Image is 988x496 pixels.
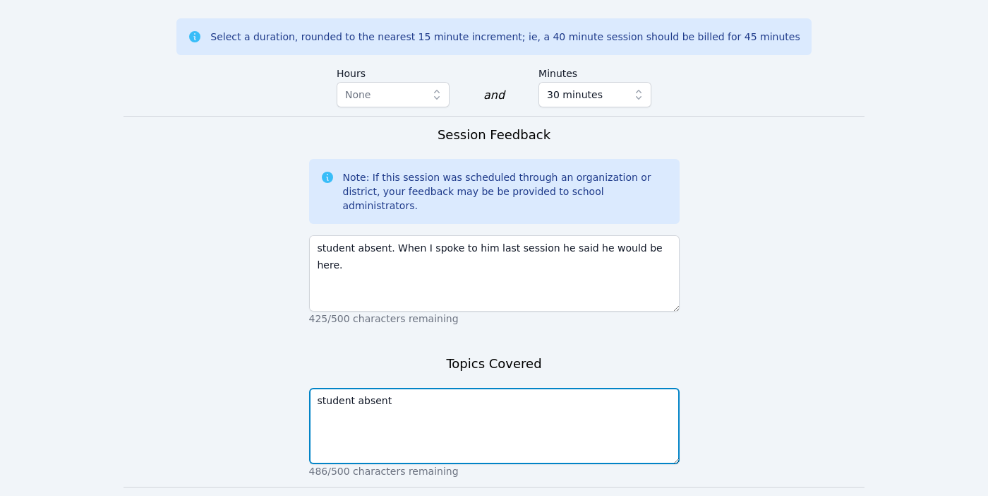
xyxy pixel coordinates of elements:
[483,87,505,104] div: and
[309,388,680,464] textarea: student absent
[309,312,680,326] p: 425/500 characters remaining
[309,235,680,312] textarea: student absent. When I spoke to him last session he said he would be here.
[337,61,450,82] label: Hours
[309,464,680,478] p: 486/500 characters remaining
[547,86,603,103] span: 30 minutes
[538,61,651,82] label: Minutes
[538,82,651,107] button: 30 minutes
[210,30,800,44] div: Select a duration, rounded to the nearest 15 minute increment; ie, a 40 minute session should be ...
[343,170,668,213] div: Note: If this session was scheduled through an organization or district, your feedback may be be ...
[345,89,371,100] span: None
[438,125,550,145] h3: Session Feedback
[337,82,450,107] button: None
[446,354,541,374] h3: Topics Covered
